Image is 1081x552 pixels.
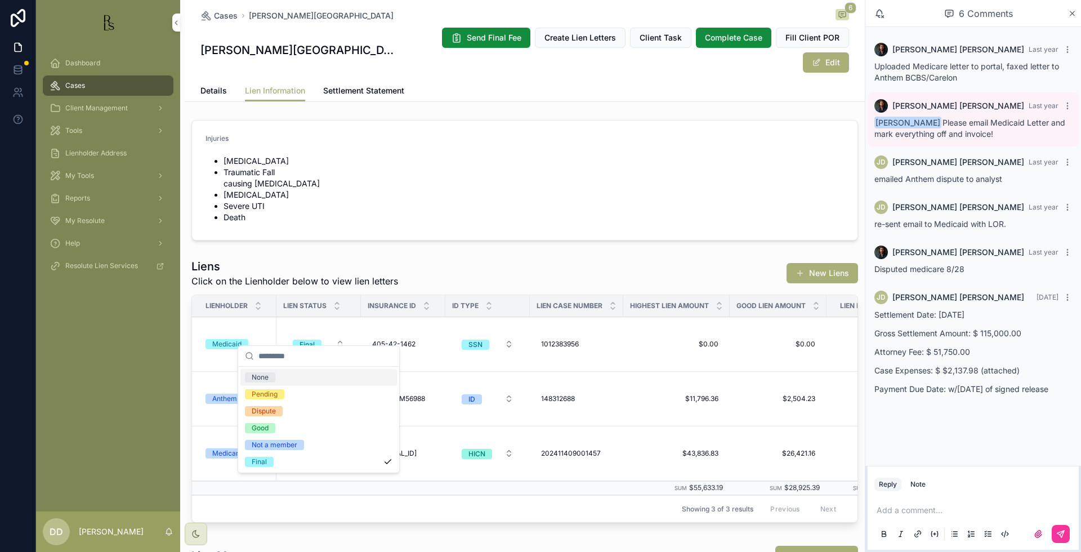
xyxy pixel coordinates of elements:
span: Send Final Fee [467,32,521,43]
span: $26,421.16 [741,449,815,458]
li: [MEDICAL_DATA] [224,189,359,201]
span: 148312688 [541,394,575,403]
a: Select Button [452,333,523,355]
span: 1012383956 [541,340,579,349]
button: Note [906,478,930,491]
span: Cases [65,81,85,90]
span: 405-42-1462 [372,340,416,349]
span: $0.00 [741,340,815,349]
button: 6 [836,9,849,23]
span: Cases [214,10,238,21]
button: Fill Client POR [776,28,849,48]
a: $0.00 [736,335,820,353]
div: Not a member [252,440,297,450]
div: Note [910,480,926,489]
button: Select Button [453,334,522,354]
a: $43,836.83 [630,444,723,462]
li: [MEDICAL_DATA] [224,155,359,167]
div: ID [468,394,475,404]
span: My Tools [65,171,94,180]
span: JD [877,293,886,302]
button: Create Lien Letters [535,28,626,48]
span: [PERSON_NAME] [PERSON_NAME] [892,292,1024,303]
p: Gross Settlement Amount: $ 115,000.00 [874,327,1072,339]
span: Details [200,85,227,96]
a: 202411409001457 [537,444,617,462]
p: Attorney Fee: $ 51,750.00 [874,346,1072,358]
p: Case Expenses: $ $2,137.98 (attached) [874,364,1072,376]
span: Showing 3 of 3 results [682,505,753,514]
a: Medicare [206,448,270,458]
a: Reports [43,188,173,208]
button: Select Button [284,334,354,354]
span: Uploaded Medicare letter to portal, faxed letter to Anthem BCBS/Carelon [874,61,1059,82]
span: JD [877,158,886,167]
span: Injuries [206,134,229,143]
span: [DATE] [1037,293,1058,301]
a: $0.00 [833,335,904,353]
a: $30,000.00 [833,444,904,462]
a: $2,504.23 [833,390,904,408]
span: ID Type [452,301,479,310]
div: Final [252,457,267,467]
a: Details [200,81,227,103]
span: JD [877,203,886,212]
span: 6 Comments [959,7,1013,20]
div: Good [252,423,269,433]
span: Dashboard [65,59,100,68]
span: Highest Lien Amount [630,301,709,310]
button: New Liens [787,263,858,283]
span: My Resolute [65,216,105,225]
span: Insurance ID [368,301,416,310]
span: $30,000.00 [838,449,900,458]
a: $26,421.16 [736,444,820,462]
a: $11,796.36 [630,390,723,408]
span: Lien Case Number [537,301,602,310]
span: Last year [1029,158,1058,166]
span: [PERSON_NAME] [PERSON_NAME] [892,100,1024,112]
span: 6 [845,2,856,14]
span: emailed Anthem dispute to analyst [874,174,1002,184]
span: Client Task [640,32,682,43]
span: $0.00 [838,340,900,349]
a: Tools [43,121,173,141]
span: Reports [65,194,90,203]
span: Resolute Lien Services [65,261,138,270]
span: [PERSON_NAME] [PERSON_NAME] [892,202,1024,213]
a: Select Button [452,443,523,464]
a: Settlement Statement [323,81,404,103]
span: Complete Case [705,32,762,43]
div: Anthem BCBS [212,394,257,404]
img: App logo [99,14,117,32]
span: $55,633.19 [689,483,723,492]
span: Help [65,239,80,248]
span: re-sent email to Medicaid with LOR. [874,219,1006,229]
div: None [252,372,269,382]
span: Last year [1029,248,1058,256]
span: $43,836.83 [635,449,718,458]
button: Edit [803,52,849,73]
span: [PERSON_NAME] [PERSON_NAME] [892,44,1024,55]
div: Final [300,340,315,350]
span: Lien Status [283,301,327,310]
a: $2,504.23 [736,390,820,408]
span: Lien Information [245,85,305,96]
p: [PERSON_NAME] [79,526,144,537]
h1: [PERSON_NAME][GEOGRAPHIC_DATA] [200,42,400,58]
span: $2,504.23 [838,394,900,403]
a: Lien Information [245,81,305,102]
button: Select Button [453,443,522,464]
p: Payment Due Date: w/[DATE] of signed release [874,383,1072,395]
span: [PERSON_NAME] [PERSON_NAME] [892,157,1024,168]
a: VNG647M56988 [368,390,439,408]
div: Pending [252,389,278,399]
a: Lienholder Address [43,143,173,163]
span: Last year [1029,45,1058,54]
span: [PERSON_NAME] [874,117,941,128]
button: Send Final Fee [442,28,530,48]
div: Medicaid [212,339,242,349]
a: Select Button [283,333,354,355]
span: Tools [65,126,82,135]
span: Fill Client POR [785,32,839,43]
span: Lienholder Address [65,149,127,158]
